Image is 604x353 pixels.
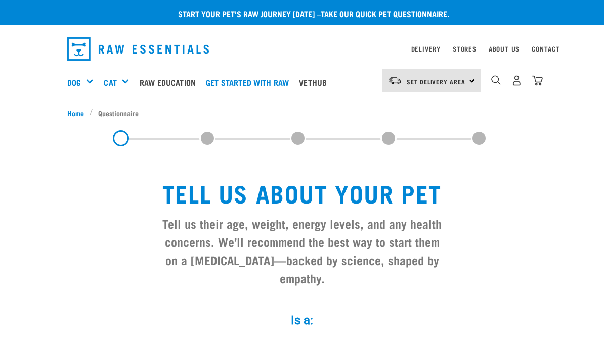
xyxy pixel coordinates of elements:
a: Raw Education [137,62,203,103]
img: user.png [511,75,522,86]
a: Home [67,108,90,118]
img: van-moving.png [388,76,402,85]
a: About Us [489,47,520,51]
img: Raw Essentials Logo [67,37,209,61]
img: home-icon@2x.png [532,75,543,86]
a: Delivery [411,47,441,51]
span: Home [67,108,84,118]
span: Set Delivery Area [407,80,465,83]
a: Get started with Raw [203,62,296,103]
a: Vethub [296,62,334,103]
nav: dropdown navigation [59,33,545,65]
a: Dog [67,76,81,88]
h3: Tell us their age, weight, energy levels, and any health concerns. We’ll recommend the best way t... [158,214,446,287]
a: Contact [532,47,560,51]
label: Is a: [150,311,454,329]
a: Cat [104,76,116,88]
img: home-icon-1@2x.png [491,75,501,85]
a: Stores [453,47,477,51]
nav: breadcrumbs [67,108,537,118]
h1: Tell us about your pet [158,179,446,206]
a: take our quick pet questionnaire. [321,11,449,16]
